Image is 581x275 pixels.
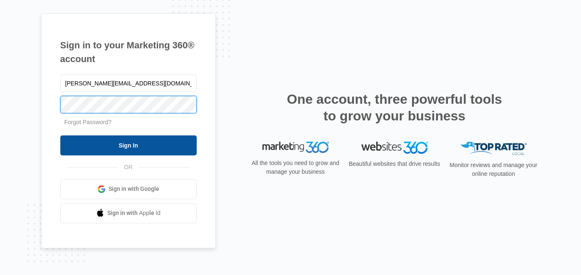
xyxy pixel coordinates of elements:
span: Sign in with Google [109,185,159,193]
img: Marketing 360 [262,142,329,153]
img: Top Rated Local [460,142,527,155]
img: Websites 360 [361,142,428,154]
input: Sign In [60,135,197,155]
a: Sign in with Google [60,179,197,199]
p: All the tools you need to grow and manage your business [249,159,342,176]
span: OR [118,163,138,172]
h2: One account, three powerful tools to grow your business [284,91,505,124]
p: Monitor reviews and manage your online reputation [447,161,540,178]
span: Sign in with Apple Id [107,209,161,217]
input: Email [60,75,197,92]
h1: Sign in to your Marketing 360® account [60,38,197,66]
a: Sign in with Apple Id [60,203,197,223]
p: Beautiful websites that drive results [348,160,441,168]
a: Forgot Password? [64,119,112,125]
